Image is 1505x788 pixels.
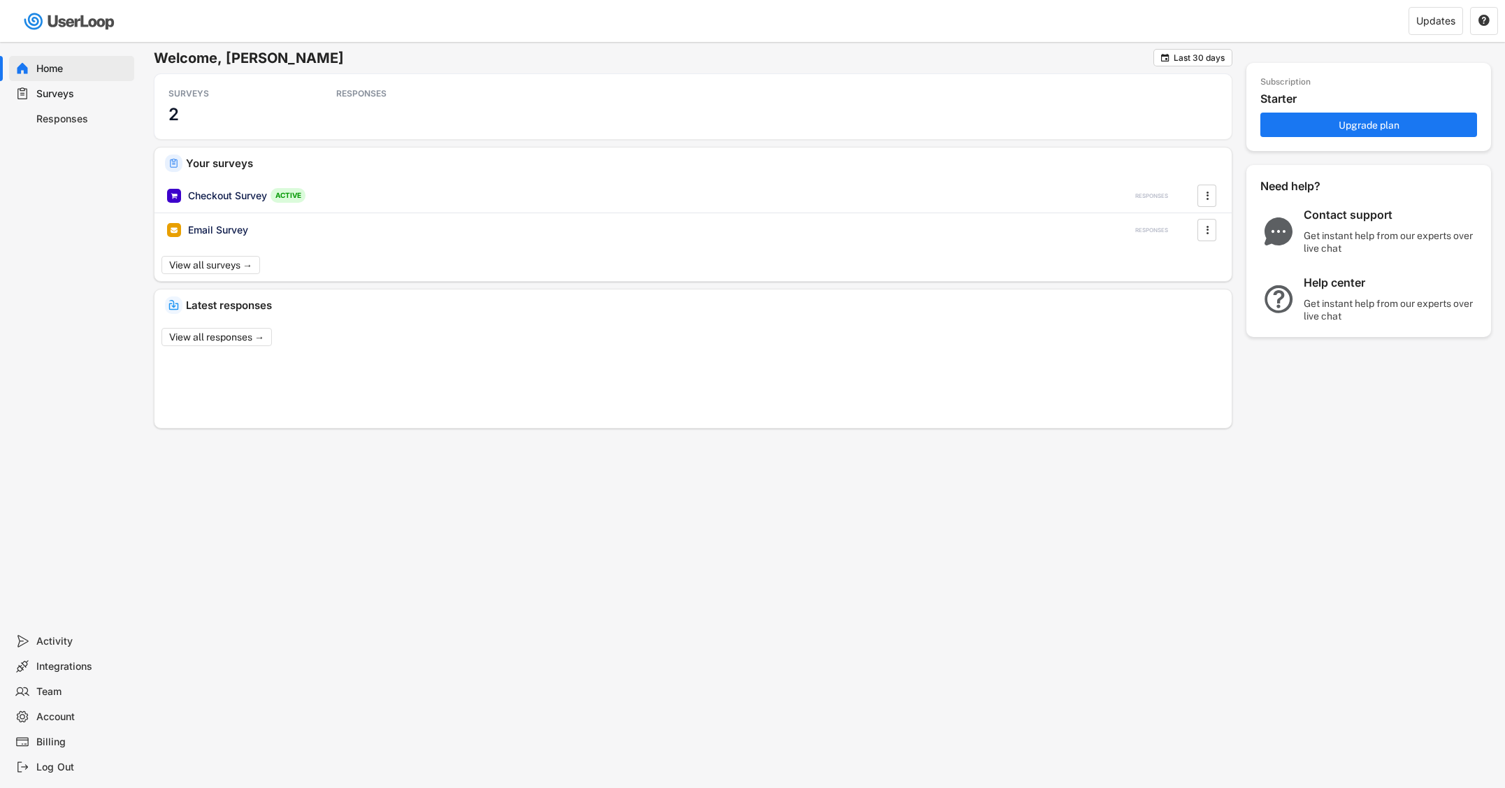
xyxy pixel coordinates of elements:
div: Team [36,685,129,699]
text:  [1206,188,1209,203]
div: Help center [1304,275,1478,290]
div: Billing [36,736,129,749]
div: RESPONSES [1135,192,1168,200]
img: QuestionMarkInverseMajor.svg [1260,285,1297,313]
text:  [1161,52,1169,63]
div: Contact support [1304,208,1478,222]
div: Checkout Survey [188,189,267,203]
div: Activity [36,635,129,648]
button:  [1160,52,1170,63]
button: Upgrade plan [1260,113,1477,137]
div: SURVEYS [168,88,294,99]
div: Surveys [36,87,129,101]
h6: Welcome, [PERSON_NAME] [154,49,1153,67]
div: Last 30 days [1174,54,1225,62]
button:  [1200,185,1214,206]
div: Need help? [1260,179,1358,194]
text:  [1478,14,1490,27]
div: Integrations [36,660,129,673]
div: Updates [1416,16,1455,26]
div: Home [36,62,129,76]
button:  [1478,15,1490,27]
div: Get instant help from our experts over live chat [1304,229,1478,255]
div: Get instant help from our experts over live chat [1304,297,1478,322]
h3: 2 [168,103,179,125]
div: RESPONSES [1135,227,1168,234]
div: Latest responses [186,300,1221,310]
img: ChatMajor.svg [1260,217,1297,245]
div: Responses [36,113,129,126]
button: View all surveys → [161,256,260,274]
div: Subscription [1260,77,1311,88]
button:  [1200,220,1214,241]
button: View all responses → [161,328,272,346]
img: userloop-logo-01.svg [21,7,120,36]
div: Log Out [36,761,129,774]
div: RESPONSES [336,88,462,99]
div: Account [36,710,129,724]
div: Email Survey [188,223,248,237]
div: ACTIVE [271,188,305,203]
text:  [1206,222,1209,237]
img: IncomingMajor.svg [168,300,179,310]
div: Your surveys [186,158,1221,169]
div: Starter [1260,92,1484,106]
